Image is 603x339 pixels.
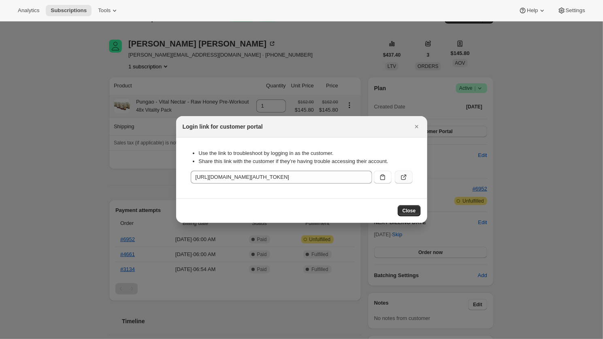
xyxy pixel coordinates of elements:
span: Close [403,208,416,214]
button: Subscriptions [46,5,92,16]
li: Share this link with the customer if they’re having trouble accessing their account. [199,157,413,165]
button: Analytics [13,5,44,16]
span: Analytics [18,7,39,14]
button: Close [411,121,422,132]
button: Close [398,205,421,216]
span: Help [527,7,538,14]
h2: Login link for customer portal [183,123,263,131]
button: Help [514,5,551,16]
button: Settings [553,5,590,16]
button: Tools [93,5,124,16]
span: Tools [98,7,111,14]
span: Subscriptions [51,7,87,14]
span: Settings [566,7,585,14]
li: Use the link to troubleshoot by logging in as the customer. [199,149,413,157]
